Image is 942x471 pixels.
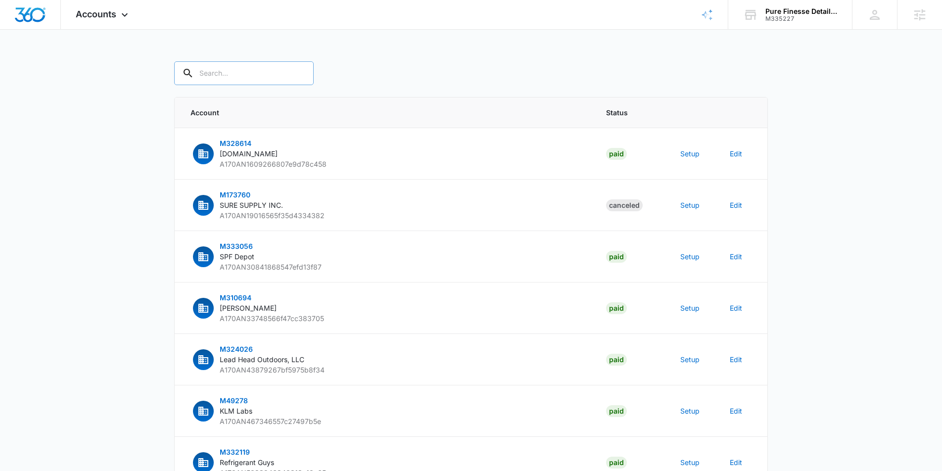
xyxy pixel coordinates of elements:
span: Account [190,107,582,118]
button: M173760SURE SUPPLY INC.A170AN19016565f35d4334382 [190,189,325,221]
span: A170AN33748566f47cc383705 [220,314,324,323]
button: Edit [730,251,742,262]
button: Setup [680,251,700,262]
span: SURE SUPPLY INC. [220,201,283,209]
span: A170AN1609266807e9d78c458 [220,160,327,168]
div: Canceled [606,199,643,211]
button: Setup [680,200,700,210]
span: M310694 [220,293,251,302]
button: Edit [730,406,742,416]
button: Setup [680,406,700,416]
span: M332119 [220,448,250,456]
span: A170AN30841868547efd13f87 [220,263,322,271]
button: M310694[PERSON_NAME]A170AN33748566f47cc383705 [190,292,324,324]
span: [DOMAIN_NAME] [220,149,278,158]
span: [PERSON_NAME] [220,304,277,312]
button: Setup [680,148,700,159]
div: Paid [606,457,627,469]
div: Paid [606,251,627,263]
button: Edit [730,354,742,365]
input: Search... [174,61,314,85]
span: M49278 [220,396,248,405]
span: M333056 [220,242,253,250]
span: A170AN467346557c27497b5e [220,417,321,425]
div: Paid [606,302,627,314]
button: Setup [680,457,700,468]
div: Paid [606,354,627,366]
span: KLM Labs [220,407,252,415]
span: Accounts [76,9,116,19]
button: Setup [680,354,700,365]
div: Paid [606,405,627,417]
button: Edit [730,303,742,313]
div: account id [765,15,838,22]
button: Edit [730,457,742,468]
button: Setup [680,303,700,313]
span: Lead Head Outdoors, LLC [220,355,304,364]
div: Paid [606,148,627,160]
span: A170AN19016565f35d4334382 [220,211,325,220]
button: Edit [730,148,742,159]
button: M324026Lead Head Outdoors, LLCA170AN43879267bf5975b8f34 [190,344,325,375]
span: M173760 [220,190,250,199]
span: A170AN43879267bf5975b8f34 [220,366,325,374]
span: Refrigerant Guys [220,458,274,467]
span: Status [606,107,657,118]
button: Edit [730,200,742,210]
button: M328614[DOMAIN_NAME]A170AN1609266807e9d78c458 [190,138,327,169]
span: SPF Depot [220,252,254,261]
button: M333056SPF DepotA170AN30841868547efd13f87 [190,241,322,272]
span: M328614 [220,139,251,147]
button: M49278KLM LabsA170AN467346557c27497b5e [190,395,321,426]
span: M324026 [220,345,253,353]
div: account name [765,7,838,15]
